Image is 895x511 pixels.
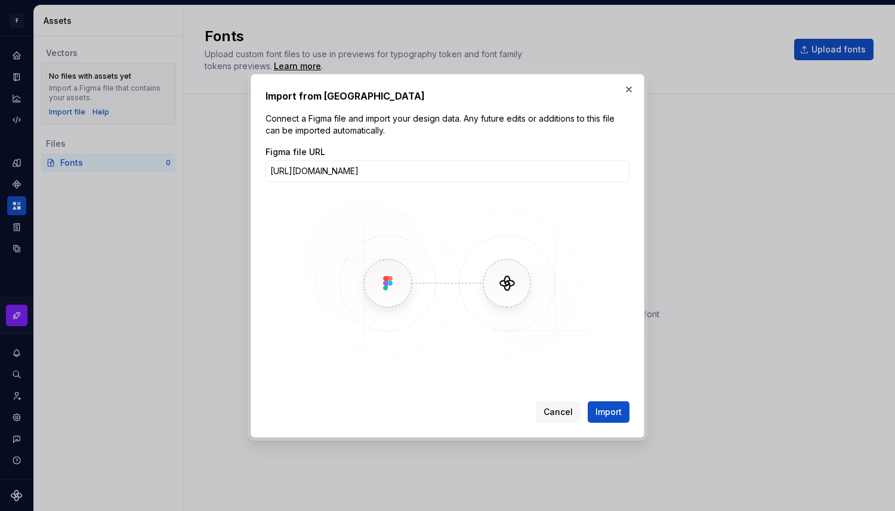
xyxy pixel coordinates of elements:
input: https://figma.com/file/... [266,160,629,182]
button: Import [588,401,629,423]
h2: Import from [GEOGRAPHIC_DATA] [266,89,629,103]
p: Connect a Figma file and import your design data. Any future edits or additions to this file can ... [266,113,629,137]
span: Import [595,406,622,418]
label: Figma file URL [266,146,325,158]
button: Cancel [536,401,581,423]
span: Cancel [544,406,573,418]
